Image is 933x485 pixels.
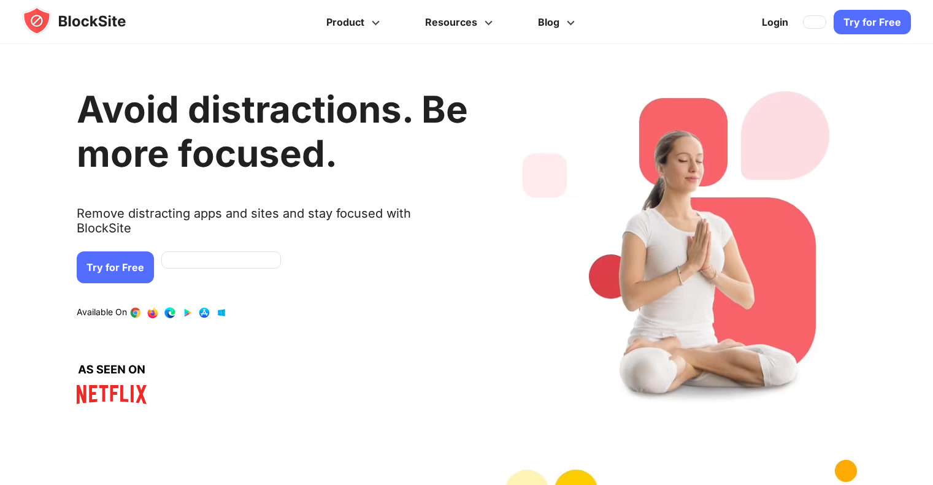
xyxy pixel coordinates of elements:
[77,206,468,245] text: Remove distracting apps and sites and stay focused with BlockSite
[754,7,796,37] a: Login
[77,87,468,175] h1: Avoid distractions. Be more focused.
[834,10,911,34] a: Try for Free
[77,251,154,283] a: Try for Free
[77,307,127,319] text: Available On
[22,6,150,36] img: blocksite-icon.5d769676.svg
